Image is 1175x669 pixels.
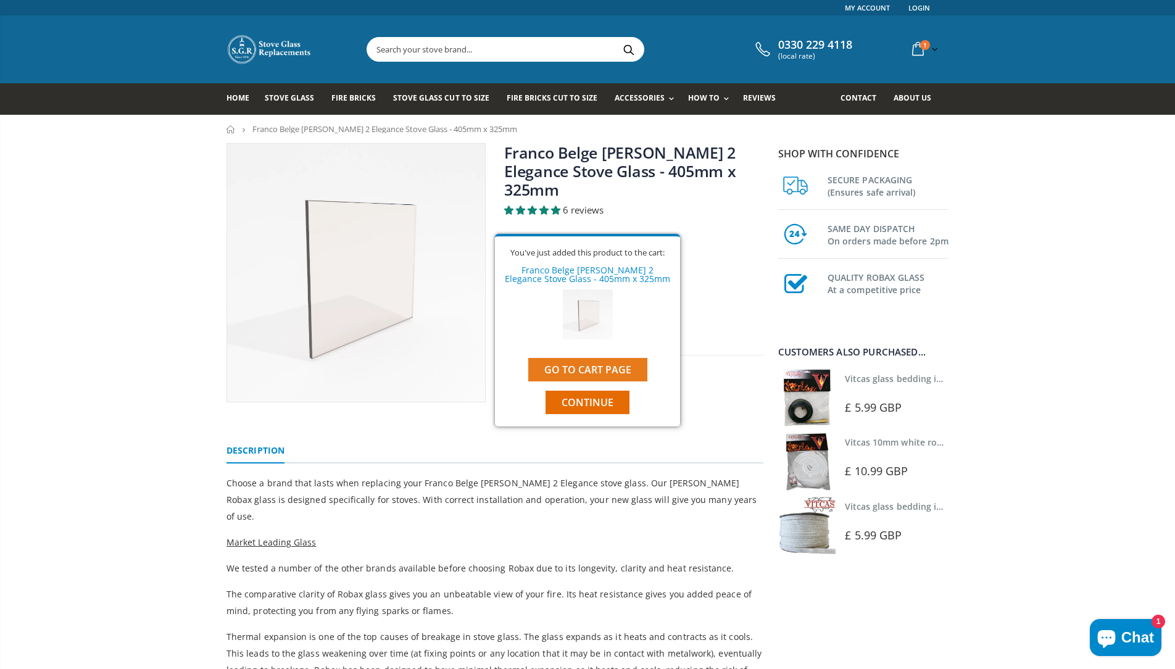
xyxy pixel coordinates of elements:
a: Fire Bricks Cut To Size [507,83,607,115]
a: Stove Glass [265,83,323,115]
a: Reviews [743,83,785,115]
a: Home [226,125,236,133]
a: 0330 229 4118 (local rate) [752,38,852,60]
p: Shop with confidence [778,146,949,161]
img: Franco Belge Savoy MK 2 Elegance Stove Glass - 405mm x 325mm [563,289,613,339]
a: Contact [841,83,886,115]
a: About us [894,83,940,115]
span: Fire Bricks Cut To Size [507,93,597,103]
a: How To [688,83,735,115]
span: (local rate) [778,52,852,60]
input: Search your stove brand... [367,38,782,61]
span: We tested a number of the other brands available before choosing Robax due to its longevity, clar... [226,562,734,574]
a: Franco Belge [PERSON_NAME] 2 Elegance Stove Glass - 405mm x 325mm [505,264,670,285]
span: Reviews [743,93,776,103]
button: Continue [546,391,629,414]
img: widerectangularstoveglass_7cf067ad-08ba-44ac-a5c7-41f9ea3bc9a6_800x_crop_center.webp [227,144,485,402]
a: Vitcas glass bedding in tape - 2mm x 15mm x 2 meters (White) [845,501,1107,512]
span: 0330 229 4118 [778,38,852,52]
span: Choose a brand that lasts when replacing your Franco Belge [PERSON_NAME] 2 Elegance stove glass. ... [226,477,757,522]
a: Go to cart page [528,358,647,381]
span: How To [688,93,720,103]
h3: SECURE PACKAGING (Ensures safe arrival) [828,172,949,199]
a: Franco Belge [PERSON_NAME] 2 Elegance Stove Glass - 405mm x 325mm [504,142,736,200]
a: Home [226,83,259,115]
span: Home [226,93,249,103]
div: Customers also purchased... [778,347,949,357]
a: Description [226,439,284,463]
a: Fire Bricks [331,83,385,115]
button: Search [615,38,642,61]
span: Contact [841,93,876,103]
h3: SAME DAY DISPATCH On orders made before 2pm [828,220,949,247]
img: Vitcas stove glass bedding in tape [778,369,836,426]
span: The comparative clarity of Robax glass gives you an unbeatable view of your fire. Its heat resist... [226,588,752,617]
span: Stove Glass [265,93,314,103]
span: Market Leading Glass [226,536,316,548]
img: Stove Glass Replacement [226,34,313,65]
span: 1 [920,40,930,50]
span: About us [894,93,931,103]
span: Fire Bricks [331,93,376,103]
a: Vitcas 10mm white rope kit - includes rope seal and glue! [845,436,1087,448]
a: 1 [907,37,940,61]
a: Stove Glass Cut To Size [393,83,498,115]
inbox-online-store-chat: Shopify online store chat [1086,619,1165,659]
span: £ 5.99 GBP [845,400,902,415]
div: You've just added this product to the cart: [504,249,671,257]
span: 4.83 stars [504,204,563,216]
span: Accessories [615,93,665,103]
a: Accessories [615,83,680,115]
span: £ 10.99 GBP [845,463,908,478]
span: £ 5.99 GBP [845,528,902,542]
h3: QUALITY ROBAX GLASS At a competitive price [828,269,949,296]
a: Vitcas glass bedding in tape - 2mm x 10mm x 2 meters [845,373,1075,384]
span: Stove Glass Cut To Size [393,93,489,103]
span: Continue [562,396,613,409]
img: Vitcas white rope, glue and gloves kit 10mm [778,433,836,490]
span: Franco Belge [PERSON_NAME] 2 Elegance Stove Glass - 405mm x 325mm [252,123,517,135]
span: 6 reviews [563,204,604,216]
img: Vitcas stove glass bedding in tape [778,497,836,554]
